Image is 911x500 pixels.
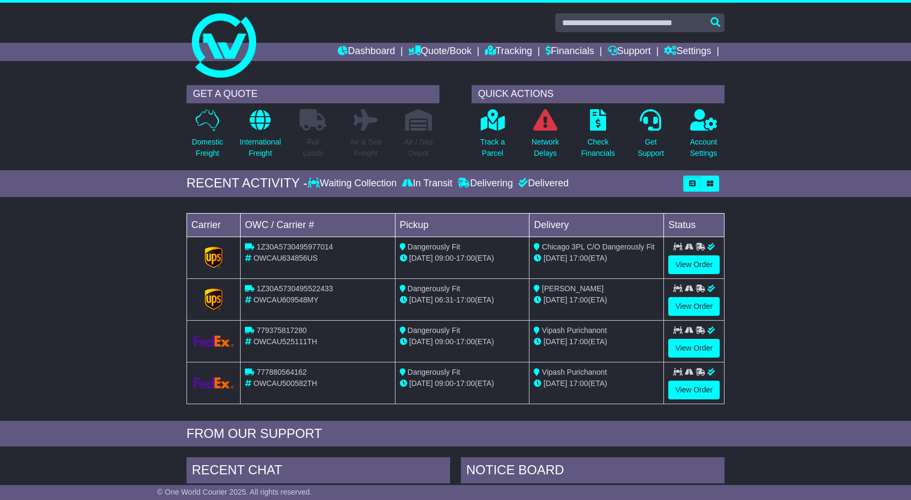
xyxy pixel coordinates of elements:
td: Carrier [187,213,241,237]
span: [PERSON_NAME] [542,284,603,293]
span: Dangerously Fit [408,284,460,293]
span: OWCAU609548MY [253,296,318,304]
span: 17:00 [456,296,475,304]
span: [DATE] [409,254,433,262]
td: Delivery [529,213,664,237]
span: [DATE] [409,337,433,346]
span: Vipash Purichanont [542,326,607,335]
div: RECENT ACTIVITY - [186,176,308,191]
td: Pickup [395,213,529,237]
p: Air & Sea Freight [350,137,382,159]
span: 06:31 [435,296,454,304]
a: View Order [668,255,720,274]
td: OWC / Carrier # [241,213,395,237]
p: Air / Sea Depot [404,137,433,159]
span: [DATE] [543,337,567,346]
td: Status [664,213,725,237]
span: 777880564162 [257,368,307,376]
div: - (ETA) [400,294,525,306]
p: Network Delays [532,137,559,159]
span: 09:00 [435,379,454,388]
span: 17:00 [569,296,588,304]
a: CheckFinancials [581,109,616,165]
span: 17:00 [456,254,475,262]
span: Dangerously Fit [408,243,460,251]
span: OWCAU634856US [253,254,318,262]
p: Account Settings [690,137,718,159]
span: © One World Courier 2025. All rights reserved. [157,488,312,496]
img: GetCarrierServiceLogo [205,289,223,310]
div: RECENT CHAT [186,457,450,486]
span: 1Z30A5730495977014 [257,243,333,251]
div: - (ETA) [400,253,525,264]
span: 779375817280 [257,326,307,335]
span: 09:00 [435,337,454,346]
span: [DATE] [543,296,567,304]
span: OWCAU525111TH [253,337,317,346]
p: Track a Parcel [480,137,505,159]
div: (ETA) [534,294,659,306]
span: [DATE] [543,379,567,388]
a: Settings [664,43,711,61]
a: View Order [668,339,720,358]
p: Get Support [638,137,664,159]
span: [DATE] [409,296,433,304]
div: - (ETA) [400,378,525,389]
a: NetworkDelays [531,109,559,165]
p: Check Financials [581,137,615,159]
span: 17:00 [569,379,588,388]
div: NOTICE BOARD [461,457,725,486]
a: AccountSettings [690,109,718,165]
div: Delivering [455,178,516,190]
a: DomesticFreight [191,109,223,165]
span: 17:00 [569,337,588,346]
a: InternationalFreight [239,109,281,165]
div: Waiting Collection [308,178,399,190]
a: Tracking [485,43,532,61]
a: GetSupport [637,109,664,165]
img: GetCarrierServiceLogo [205,247,223,268]
div: GET A QUOTE [186,85,439,103]
a: Support [608,43,651,61]
div: In Transit [399,178,455,190]
div: (ETA) [534,253,659,264]
span: 17:00 [569,254,588,262]
span: 1Z30A5730495522433 [257,284,333,293]
p: International Freight [240,137,281,159]
div: Delivered [516,178,569,190]
span: OWCAU500582TH [253,379,317,388]
span: Vipash Purichanont [542,368,607,376]
span: Dangerously Fit [408,368,460,376]
span: 09:00 [435,254,454,262]
div: (ETA) [534,378,659,389]
a: Dashboard [338,43,395,61]
div: QUICK ACTIONS [472,85,725,103]
p: Full Loads [300,137,326,159]
a: Track aParcel [480,109,505,165]
span: Dangerously Fit [408,326,460,335]
span: Chicago 3PL C/O Dangerously Fit [542,243,654,251]
img: GetCarrierServiceLogo [193,336,234,347]
span: 17:00 [456,379,475,388]
div: (ETA) [534,336,659,347]
span: [DATE] [409,379,433,388]
a: View Order [668,381,720,399]
a: Quote/Book [408,43,472,61]
p: Domestic Freight [192,137,223,159]
img: GetCarrierServiceLogo [193,377,234,389]
a: Financials [546,43,594,61]
div: - (ETA) [400,336,525,347]
span: [DATE] [543,254,567,262]
a: View Order [668,297,720,316]
div: FROM OUR SUPPORT [186,426,725,442]
span: 17:00 [456,337,475,346]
